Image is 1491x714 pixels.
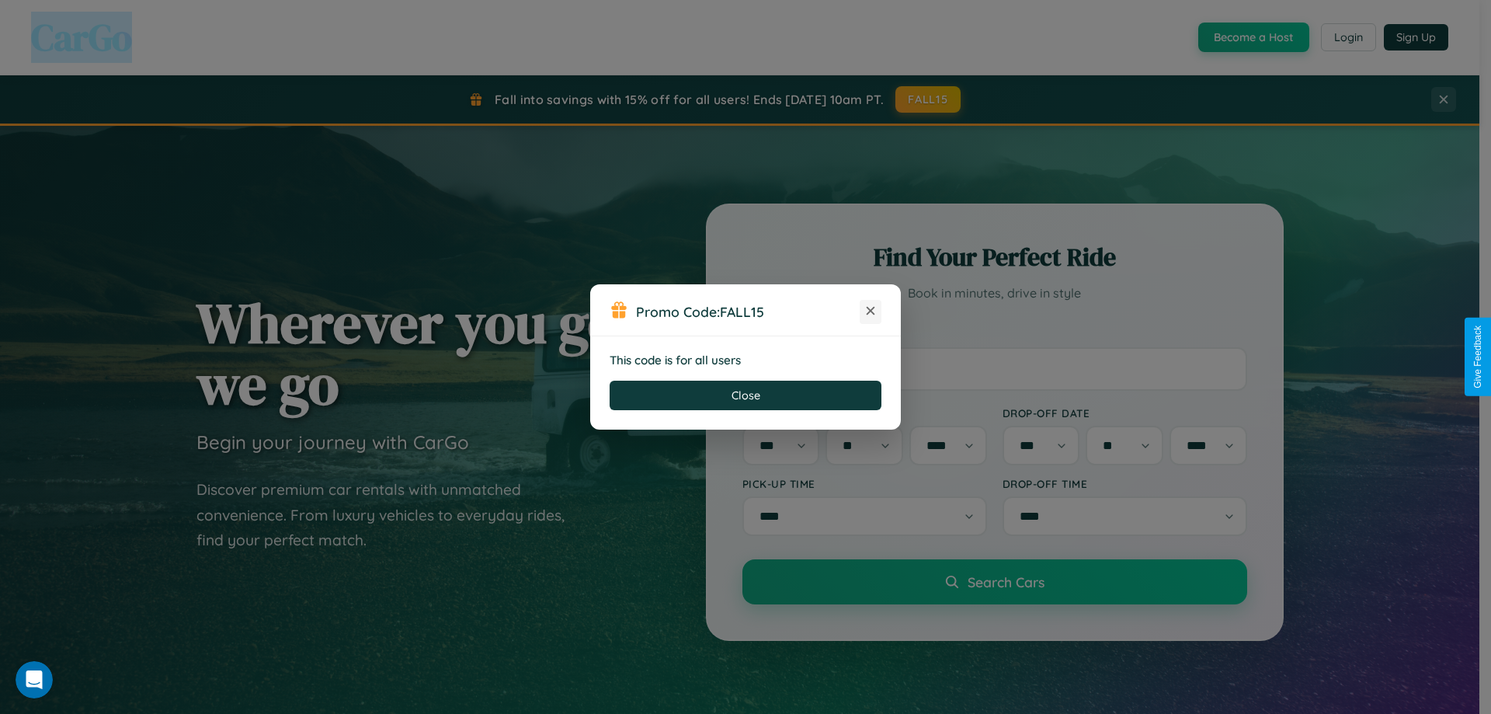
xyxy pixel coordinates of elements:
iframe: Intercom live chat [16,661,53,698]
div: Give Feedback [1472,326,1483,388]
b: FALL15 [720,303,764,320]
button: Close [610,381,881,410]
h3: Promo Code: [636,303,860,320]
strong: This code is for all users [610,353,741,367]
